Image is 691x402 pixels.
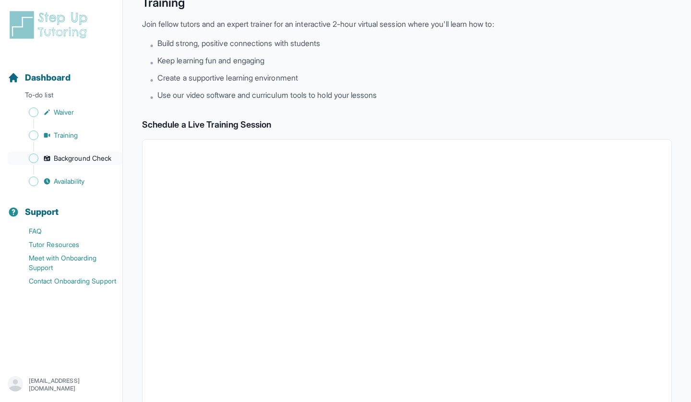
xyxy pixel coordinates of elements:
a: Background Check [8,152,122,165]
span: • [150,74,154,85]
span: • [150,39,154,51]
a: Training [8,129,122,142]
span: Use our video software and curriculum tools to hold your lessons [157,89,377,101]
button: Support [4,190,119,223]
span: Availability [54,177,84,186]
span: • [150,91,154,103]
a: Contact Onboarding Support [8,274,122,288]
a: Dashboard [8,71,71,84]
p: To-do list [4,90,119,104]
a: Waiver [8,106,122,119]
span: Background Check [54,154,111,163]
a: FAQ [8,225,122,238]
span: Support [25,205,59,219]
a: Tutor Resources [8,238,122,251]
a: Availability [8,175,122,188]
span: Keep learning fun and engaging [157,55,264,66]
span: Training [54,130,78,140]
span: Build strong, positive connections with students [157,37,320,49]
span: Create a supportive learning environment [157,72,298,83]
button: Dashboard [4,56,119,88]
p: Join fellow tutors and an expert trainer for an interactive 2-hour virtual session where you'll l... [142,18,672,30]
h2: Schedule a Live Training Session [142,118,672,131]
p: [EMAIL_ADDRESS][DOMAIN_NAME] [29,377,115,392]
span: Dashboard [25,71,71,84]
a: Meet with Onboarding Support [8,251,122,274]
span: Waiver [54,107,74,117]
span: • [150,57,154,68]
img: logo [8,10,93,40]
button: [EMAIL_ADDRESS][DOMAIN_NAME] [8,376,115,393]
